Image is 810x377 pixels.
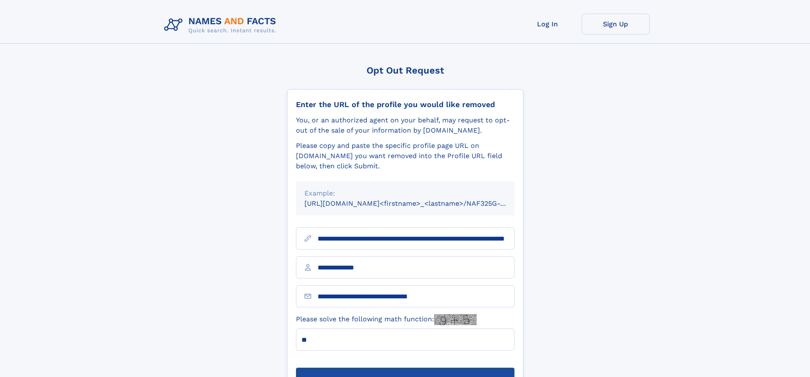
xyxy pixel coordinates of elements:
[304,188,506,198] div: Example:
[582,14,650,34] a: Sign Up
[304,199,531,207] small: [URL][DOMAIN_NAME]<firstname>_<lastname>/NAF325G-xxxxxxxx
[296,314,477,325] label: Please solve the following math function:
[161,14,283,37] img: Logo Names and Facts
[296,100,514,109] div: Enter the URL of the profile you would like removed
[296,115,514,136] div: You, or an authorized agent on your behalf, may request to opt-out of the sale of your informatio...
[296,141,514,171] div: Please copy and paste the specific profile page URL on [DOMAIN_NAME] you want removed into the Pr...
[287,65,523,76] div: Opt Out Request
[514,14,582,34] a: Log In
